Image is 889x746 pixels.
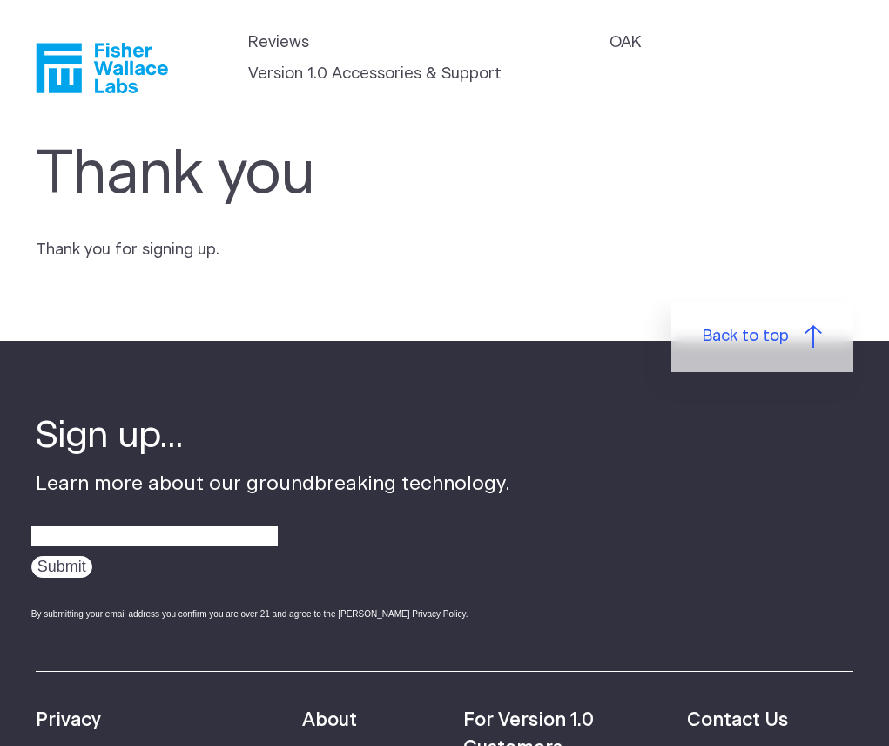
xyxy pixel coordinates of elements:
[36,43,168,93] a: Fisher Wallace
[248,63,502,86] a: Version 1.0 Accessories & Support
[703,325,789,349] span: Back to top
[31,607,510,621] div: By submitting your email address you confirm you are over 21 and agree to the [PERSON_NAME] Priva...
[671,302,853,372] a: Back to top
[36,411,510,461] h4: Sign up...
[610,31,641,55] a: OAK
[302,711,357,729] strong: About
[36,242,219,258] span: Thank you for signing up.
[36,140,677,209] h1: Thank you
[36,411,510,635] div: Learn more about our groundbreaking technology.
[36,711,101,729] strong: Privacy
[248,31,309,55] a: Reviews
[31,556,92,578] input: Submit
[687,711,788,729] strong: Contact Us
